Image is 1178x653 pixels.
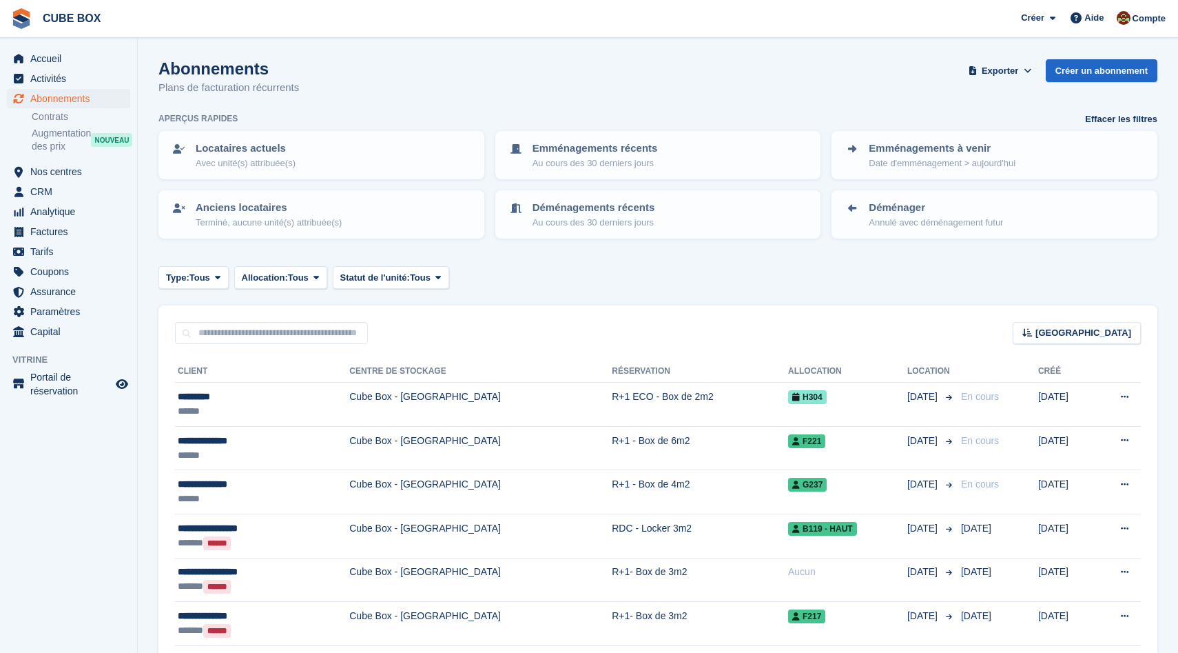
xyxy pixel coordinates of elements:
td: R+1 - Box de 6m2 [612,426,788,470]
span: G237 [788,478,827,492]
span: Exporter [982,64,1018,78]
span: [DATE] [961,523,991,534]
span: [GEOGRAPHIC_DATA] [1035,326,1131,340]
span: En cours [961,435,999,446]
span: En cours [961,479,999,490]
span: Abonnements [30,89,113,108]
a: menu [7,222,130,241]
p: Au cours des 30 derniers jours [533,216,655,230]
span: [DATE] [907,390,940,404]
button: Exporter [966,59,1035,82]
span: Accueil [30,49,113,68]
span: Tous [189,271,210,285]
p: Au cours des 30 derniers jours [533,157,658,170]
a: menu [7,302,130,321]
td: [DATE] [1038,470,1091,514]
td: R+1- Box de 3m2 [612,602,788,646]
th: Créé [1038,361,1091,383]
p: Avec unité(s) attribuée(s) [196,157,296,170]
span: [DATE] [907,565,940,579]
span: Type: [166,271,189,285]
span: [DATE] [907,434,940,448]
span: Aide [1084,11,1104,25]
p: Déménager [869,200,1003,216]
span: En cours [961,391,999,402]
a: menu [7,89,130,108]
a: menu [7,242,130,261]
td: [DATE] [1038,558,1091,602]
h6: Aperçus rapides [158,112,238,125]
button: Allocation: Tous [234,266,327,289]
span: Factures [30,222,113,241]
th: Centre de stockage [349,361,612,383]
th: Réservation [612,361,788,383]
p: Locataires actuels [196,141,296,157]
span: Portail de réservation [30,370,113,398]
span: Activités [30,69,113,88]
p: Anciens locataires [196,200,342,216]
div: Aucun [788,565,907,579]
p: Emménagements à venir [869,141,1015,157]
span: Statut de l'unité: [340,271,410,285]
span: [DATE] [907,609,940,623]
span: Nos centres [30,162,113,181]
span: [DATE] [961,566,991,577]
td: Cube Box - [GEOGRAPHIC_DATA] [349,602,612,646]
td: [DATE] [1038,602,1091,646]
button: Type: Tous [158,266,229,289]
img: stora-icon-8386f47178a22dfd0bd8f6a31ec36ba5ce8667c1dd55bd0f319d3a0aa187defe.svg [11,8,32,29]
span: B119 - Haut [788,522,857,536]
a: menu [7,370,130,398]
th: Client [175,361,349,383]
p: Déménagements récents [533,200,655,216]
a: Locataires actuels Avec unité(s) attribuée(s) [160,132,483,178]
a: Emménagements à venir Date d'emménagement > aujourd'hui [833,132,1156,178]
a: menu [7,182,130,201]
span: H304 [788,390,827,404]
a: menu [7,322,130,341]
span: Tous [288,271,309,285]
span: Coupons [30,262,113,281]
a: menu [7,282,130,301]
span: Paramètres [30,302,113,321]
td: Cube Box - [GEOGRAPHIC_DATA] [349,558,612,602]
span: [DATE] [907,521,940,536]
span: Allocation: [242,271,288,285]
span: F217 [788,610,825,623]
a: menu [7,162,130,181]
p: Annulé avec déménagement futur [869,216,1003,230]
td: R+1 - Box de 4m2 [612,470,788,514]
p: Date d'emménagement > aujourd'hui [869,157,1015,170]
p: Plans de facturation récurrents [158,80,299,96]
p: Terminé, aucune unité(s) attribuée(s) [196,216,342,230]
td: Cube Box - [GEOGRAPHIC_DATA] [349,470,612,514]
th: Location [907,361,955,383]
span: Tarifs [30,242,113,261]
span: Analytique [30,202,113,221]
a: Contrats [32,110,130,123]
td: [DATE] [1038,514,1091,558]
a: Boutique d'aperçu [114,376,130,392]
a: Emménagements récents Au cours des 30 derniers jours [497,132,820,178]
h1: Abonnements [158,59,299,78]
a: Déménager Annulé avec déménagement futur [833,192,1156,237]
td: RDC - Locker 3m2 [612,514,788,558]
span: CRM [30,182,113,201]
td: R+1- Box de 3m2 [612,558,788,602]
span: Compte [1133,12,1166,26]
a: Anciens locataires Terminé, aucune unité(s) attribuée(s) [160,192,483,237]
span: F221 [788,434,825,448]
span: Tous [410,271,431,285]
a: menu [7,202,130,221]
span: [DATE] [961,610,991,621]
span: Capital [30,322,113,341]
button: Statut de l'unité: Tous [333,266,449,289]
p: Emménagements récents [533,141,658,157]
a: CUBE BOX [37,7,106,30]
a: Augmentation des prix NOUVEAU [32,126,130,154]
td: Cube Box - [GEOGRAPHIC_DATA] [349,426,612,470]
td: [DATE] [1038,426,1091,470]
span: Créer [1021,11,1044,25]
a: Déménagements récents Au cours des 30 derniers jours [497,192,820,237]
td: Cube Box - [GEOGRAPHIC_DATA] [349,514,612,558]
